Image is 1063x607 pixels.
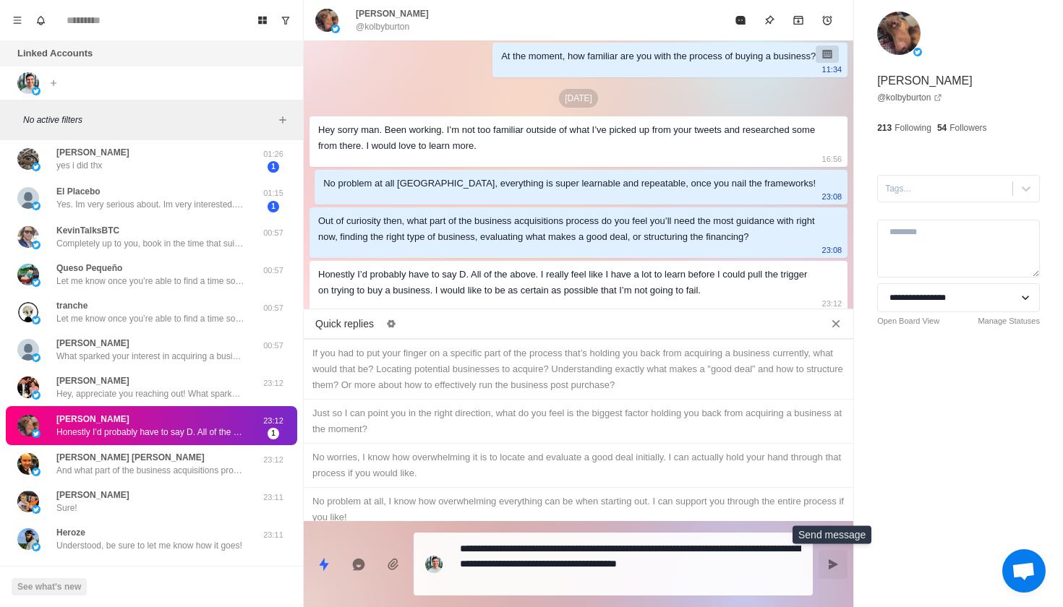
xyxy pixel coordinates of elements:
[425,556,443,573] img: picture
[56,464,244,477] p: And what part of the business acquisitions process do you feel you’ll need the most guidance with...
[56,275,244,288] p: Let me know once you’re able to find a time so I can confirm that on my end + shoot over the pre-...
[877,91,942,104] a: @kolbyburton
[268,161,279,173] span: 1
[17,72,39,94] img: picture
[309,550,338,579] button: Quick replies
[32,316,40,324] img: picture
[877,121,892,134] p: 213
[17,415,39,436] img: picture
[379,550,408,579] button: Add media
[344,550,373,579] button: Reply with AI
[255,227,291,239] p: 00:57
[56,488,129,501] p: [PERSON_NAME]
[17,376,39,398] img: picture
[29,9,52,32] button: Notifications
[56,564,129,577] p: [PERSON_NAME]
[56,526,85,539] p: Heroze
[877,315,939,327] a: Open Board View
[12,578,87,595] button: See what's new
[978,315,1040,327] a: Manage Statuses
[268,428,279,439] span: 1
[824,312,848,335] button: Close quick replies
[877,12,921,55] img: picture
[56,262,122,275] p: Queso Pequeño
[56,413,129,426] p: [PERSON_NAME]
[255,377,291,389] p: 23:12
[822,296,842,311] p: 23:12
[726,6,755,35] button: Mark as read
[255,148,291,160] p: 01:26
[45,74,62,92] button: Add account
[255,415,291,427] p: 23:12
[268,201,279,212] span: 1
[32,468,40,476] img: picture
[1002,549,1046,593] div: Open chat
[315,317,374,332] p: Quick replies
[23,113,274,126] p: No active filters
[819,550,848,579] button: Send message
[32,543,40,551] img: picture
[56,185,101,198] p: El Placebo
[17,528,39,550] img: picture
[17,46,93,61] p: Linked Accounts
[56,426,244,439] p: Honestly I’d probably have to say D. All of the above. I really feel like I have a lot to learn b...
[17,226,39,248] img: picture
[274,9,297,32] button: Show unread conversations
[315,9,338,32] img: picture
[949,121,986,134] p: Followers
[17,148,39,170] img: picture
[255,491,291,504] p: 23:11
[32,505,40,514] img: picture
[56,337,129,350] p: [PERSON_NAME]
[501,48,816,64] div: At the moment, how familiar are you with the process of buying a business?
[32,278,40,287] img: picture
[559,89,598,108] p: [DATE]
[17,339,39,361] img: picture
[877,72,973,90] p: [PERSON_NAME]
[6,9,29,32] button: Menu
[312,449,845,481] div: No worries, I know how overwhelming it is to locate and evaluate a good deal initially. I can act...
[32,391,40,400] img: picture
[56,374,129,387] p: [PERSON_NAME]
[255,264,291,277] p: 00:57
[56,299,87,312] p: tranche
[17,264,39,285] img: picture
[312,405,845,437] div: Just so I can point you in the right direction, what do you feel is the biggest factor holding yo...
[251,9,274,32] button: Board View
[895,121,931,134] p: Following
[32,353,40,362] img: picture
[318,267,816,298] div: Honestly I’d probably have to say D. All of the above. I really feel like I have a lot to learn b...
[56,387,244,400] p: Hey, appreciate you reaching out! What sparked your interest in acquiring a business, and where a...
[32,202,40,210] img: picture
[274,111,291,129] button: Add filters
[255,454,291,466] p: 23:12
[56,451,205,464] p: [PERSON_NAME] [PERSON_NAME]
[822,61,842,77] p: 11:34
[331,25,340,33] img: picture
[56,312,244,325] p: Let me know once you’re able to find a time so I can confirm that on my end + shoot over the pre-...
[937,121,947,134] p: 54
[784,6,813,35] button: Archive
[318,213,816,245] div: Out of curiosity then, what part of the business acquisitions process do you feel you’ll need the...
[32,163,40,171] img: picture
[17,187,39,209] img: picture
[356,20,409,33] p: @kolbyburton
[255,302,291,314] p: 00:57
[17,301,39,323] img: picture
[356,7,429,20] p: [PERSON_NAME]
[56,539,242,552] p: Understood, be sure to let me know how it goes!
[56,159,102,172] p: yes i did thx
[56,501,77,515] p: Sure!
[755,6,784,35] button: Pin
[822,242,842,258] p: 23:08
[32,429,40,438] img: picture
[380,312,403,335] button: Edit quick replies
[822,189,842,205] p: 23:08
[17,453,39,475] img: picture
[312,494,845,525] div: No problem at all, I know how overwhelming everything can be when starting out. I can support you...
[56,146,129,159] p: [PERSON_NAME]
[323,176,816,191] div: No problem at all [GEOGRAPHIC_DATA], everything is super learnable and repeatable, once you nail ...
[56,350,244,363] p: What sparked your interest in acquiring a business, and where are you located? I might be able to...
[56,198,244,211] p: Yes. Im very serious about. Im very interested. But at the moment Im not staying en the [GEOGRAPH...
[318,122,816,154] div: Hey sorry man. Been working. I’m not too familiar outside of what I’ve picked up from your tweets...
